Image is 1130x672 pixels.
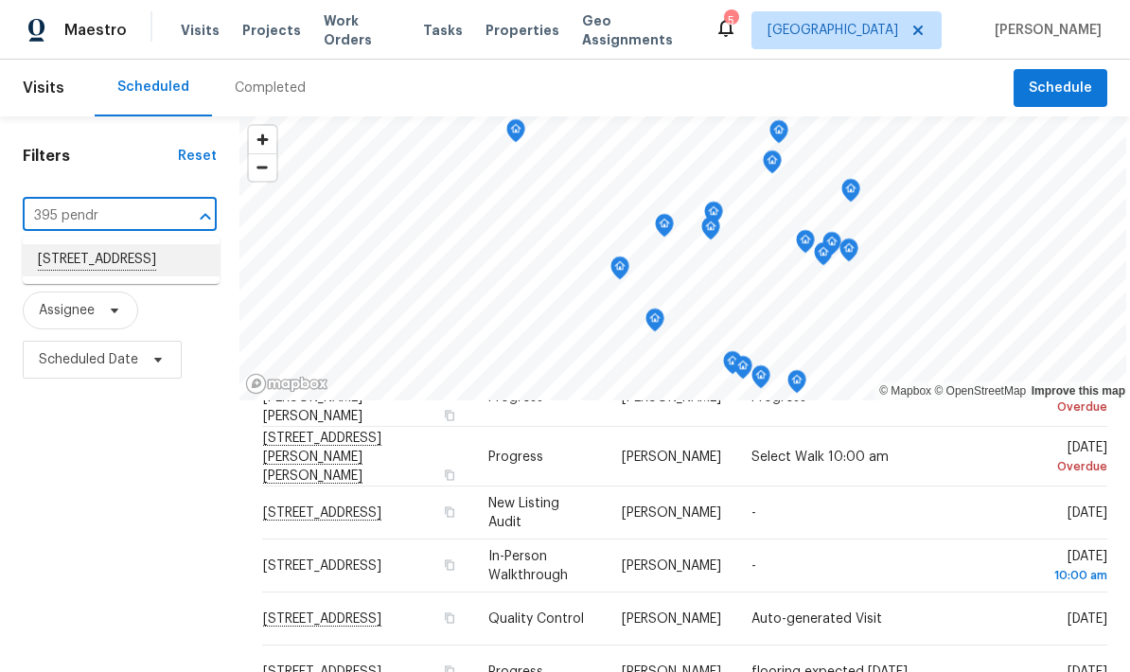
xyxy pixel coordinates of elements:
a: OpenStreetMap [934,384,1026,398]
span: [DATE] [1067,612,1106,626]
span: Quality Control [488,612,584,626]
div: Map marker [610,256,629,286]
span: [DATE] [1067,506,1106,520]
span: Tasks [423,24,463,37]
div: Map marker [839,239,858,268]
a: Mapbox homepage [245,373,328,395]
button: Zoom in [249,126,276,153]
span: [PERSON_NAME] [622,390,721,403]
span: New Listing Audit [488,497,559,529]
button: Zoom out [249,153,276,181]
div: 5 [724,11,737,30]
span: [STREET_ADDRESS] [263,559,381,573]
span: [DATE] [1006,550,1107,585]
span: Schedule [1029,77,1092,100]
div: Map marker [506,119,525,149]
div: Overdue [1006,456,1107,475]
div: Map marker [751,365,770,395]
span: Select Walk 10:00 am [751,450,889,463]
div: Map marker [841,179,860,208]
span: Progress [488,450,543,463]
div: Map marker [733,356,752,385]
div: Completed [235,79,306,97]
span: Assignee [39,301,95,320]
button: Close [192,203,219,230]
input: Search for an address... [23,202,164,231]
div: Reset [178,147,217,166]
div: 10:00 am [1006,566,1107,585]
span: - [751,559,756,573]
h1: Filters [23,147,178,166]
span: [GEOGRAPHIC_DATA] [768,21,898,40]
span: Progress [488,390,543,403]
div: Map marker [822,232,841,261]
span: [STREET_ADDRESS][PERSON_NAME][PERSON_NAME] [263,371,381,422]
button: Copy Address [441,610,458,627]
div: Map marker [701,217,720,246]
span: In-Person Walkthrough [488,550,568,582]
div: Overdue [1006,397,1107,416]
span: [PERSON_NAME] [622,559,721,573]
span: [PERSON_NAME] [622,612,721,626]
a: Mapbox [879,384,931,398]
span: Auto-generated Visit [751,612,882,626]
div: Map marker [655,214,674,243]
div: Map marker [796,230,815,259]
span: Properties [486,21,559,40]
div: Scheduled [117,78,189,97]
button: Schedule [1014,69,1107,108]
span: Visits [23,67,64,109]
span: Progress [751,390,806,403]
div: Map marker [704,202,723,231]
button: Copy Address [441,504,458,521]
span: Maestro [64,21,127,40]
span: [DATE] [1006,440,1107,475]
a: Improve this map [1032,384,1125,398]
span: Zoom out [249,154,276,181]
button: Copy Address [441,406,458,423]
div: Map marker [763,150,782,180]
span: [PERSON_NAME] [987,21,1102,40]
span: [DATE] [1006,380,1107,416]
div: Map marker [814,242,833,272]
button: Copy Address [441,466,458,483]
span: Projects [242,21,301,40]
span: Scheduled Date [39,350,138,369]
div: Map marker [787,370,806,399]
div: Map marker [723,351,742,380]
canvas: Map [239,116,1127,400]
span: [PERSON_NAME] [622,506,721,520]
span: Geo Assignments [582,11,692,49]
button: Copy Address [441,557,458,574]
div: Map marker [769,120,788,150]
span: Visits [181,21,220,40]
span: Work Orders [324,11,400,49]
span: [PERSON_NAME] [622,450,721,463]
span: - [751,506,756,520]
div: Map marker [645,309,664,338]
